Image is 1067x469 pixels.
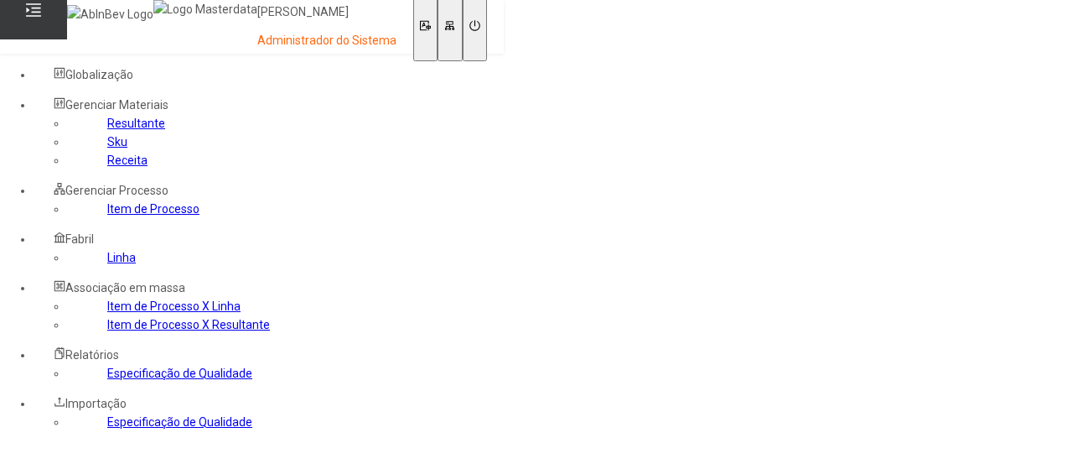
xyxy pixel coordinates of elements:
[65,232,94,246] span: Fabril
[65,397,127,410] span: Importação
[65,68,133,81] span: Globalização
[107,318,270,331] a: Item de Processo X Resultante
[107,251,136,264] a: Linha
[107,367,252,380] a: Especificação de Qualidade
[65,184,168,197] span: Gerenciar Processo
[257,4,396,21] p: [PERSON_NAME]
[257,33,396,50] p: Administrador do Sistema
[107,202,199,216] a: Item de Processo
[65,98,168,112] span: Gerenciar Materiais
[65,281,185,294] span: Associação em massa
[107,415,252,429] a: Especificação de Qualidade
[107,135,127,149] a: Sku
[107,154,148,167] a: Receita
[107,117,165,130] a: Resultante
[65,348,119,362] span: Relatórios
[107,300,241,313] a: Item de Processo X Linha
[67,5,153,23] img: AbInBev Logo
